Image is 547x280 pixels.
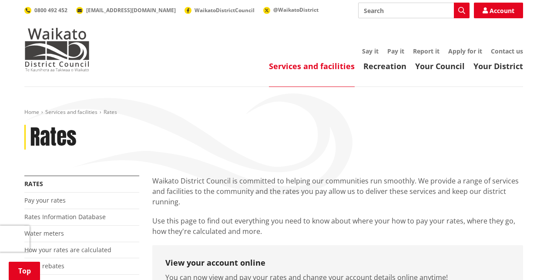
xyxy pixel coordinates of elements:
[152,176,523,207] p: Waikato District Council is committed to helping our communities run smoothly. We provide a range...
[76,7,176,14] a: [EMAIL_ADDRESS][DOMAIN_NAME]
[86,7,176,14] span: [EMAIL_ADDRESS][DOMAIN_NAME]
[363,61,406,71] a: Recreation
[9,262,40,280] a: Top
[473,61,523,71] a: Your District
[507,243,538,275] iframe: Messenger Launcher
[273,6,319,13] span: @WaikatoDistrict
[24,109,523,116] nav: breadcrumb
[358,3,470,18] input: Search input
[185,7,255,14] a: WaikatoDistrictCouncil
[387,47,404,55] a: Pay it
[263,6,319,13] a: @WaikatoDistrict
[24,262,64,270] a: Rates rebates
[45,108,97,116] a: Services and facilities
[415,61,465,71] a: Your Council
[491,47,523,55] a: Contact us
[474,3,523,18] a: Account
[24,213,106,221] a: Rates Information Database
[24,7,67,14] a: 0800 492 452
[269,61,355,71] a: Services and facilities
[24,180,43,188] a: Rates
[152,216,523,237] p: Use this page to find out everything you need to know about where your how to pay your rates, whe...
[448,47,482,55] a: Apply for it
[24,229,64,237] a: Water meters
[413,47,440,55] a: Report it
[34,7,67,14] span: 0800 492 452
[362,47,379,55] a: Say it
[195,7,255,14] span: WaikatoDistrictCouncil
[165,258,510,268] h3: View your account online
[24,108,39,116] a: Home
[104,108,117,116] span: Rates
[24,196,66,204] a: Pay your rates
[24,28,90,71] img: Waikato District Council - Te Kaunihera aa Takiwaa o Waikato
[24,246,111,254] a: How your rates are calculated
[30,125,77,150] h1: Rates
